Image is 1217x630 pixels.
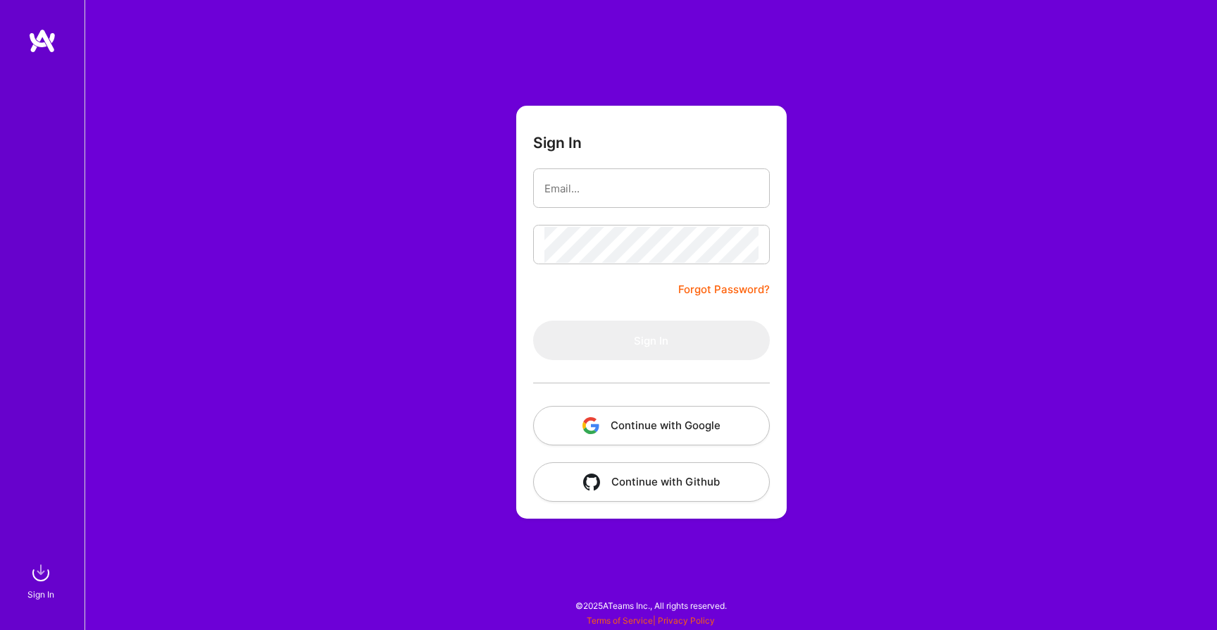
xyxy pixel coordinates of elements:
[533,321,770,360] button: Sign In
[583,474,600,490] img: icon
[582,417,599,434] img: icon
[27,559,55,587] img: sign in
[85,588,1217,623] div: © 2025 ATeams Inc., All rights reserved.
[658,615,715,626] a: Privacy Policy
[587,615,715,626] span: |
[30,559,55,602] a: sign inSign In
[28,28,56,54] img: logo
[533,134,582,152] h3: Sign In
[587,615,653,626] a: Terms of Service
[544,171,759,206] input: Email...
[27,587,54,602] div: Sign In
[533,406,770,445] button: Continue with Google
[533,462,770,502] button: Continue with Github
[678,281,770,298] a: Forgot Password?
